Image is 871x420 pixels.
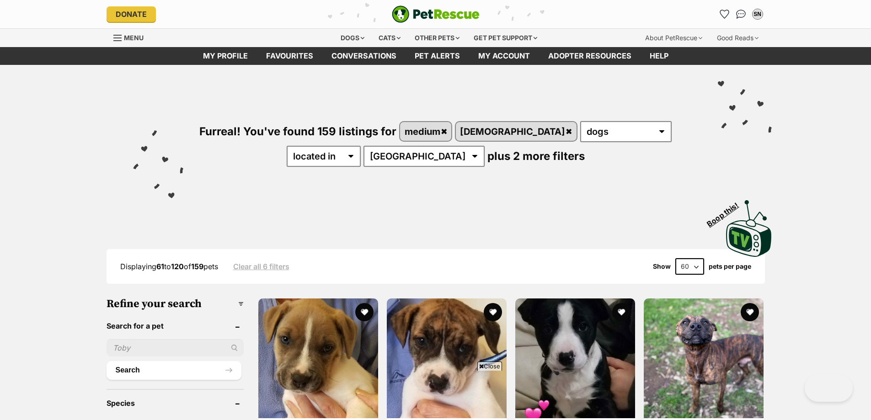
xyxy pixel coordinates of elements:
div: Dogs [334,29,371,47]
a: Help [641,47,678,65]
ul: Account quick links [717,7,765,21]
iframe: Advertisement [269,374,602,415]
img: PetRescue TV logo [726,200,772,257]
img: Stanley - Catahoula Leopard Dog [387,298,507,418]
span: Boop this! [705,195,747,228]
div: Other pets [408,29,466,47]
button: My account [750,7,765,21]
img: Tucker - Staffordshire Bull Terrier Dog [644,298,764,418]
button: favourite [355,303,374,321]
a: Clear all 6 filters [233,262,289,271]
input: Toby [107,339,244,356]
a: medium [400,122,451,141]
a: Boop this! [726,192,772,259]
a: Conversations [734,7,748,21]
div: About PetRescue [639,29,709,47]
label: pets per page [709,263,751,270]
a: PetRescue [392,5,480,23]
a: Pet alerts [406,47,469,65]
strong: 61 [156,262,164,271]
header: Species [107,399,244,407]
a: Favourites [717,7,732,21]
span: Show [653,263,671,270]
img: logo-e224e6f780fb5917bec1dbf3a21bbac754714ae5b6737aabdf751b685950b380.svg [392,5,480,23]
strong: 120 [171,262,184,271]
img: Kirby - Catahoula Leopard Dog [258,298,378,418]
img: chat-41dd97257d64d25036548639549fe6c8038ab92f7586957e7f3b1b290dea8141.svg [736,10,746,19]
a: My account [469,47,539,65]
span: Displaying to of pets [120,262,218,271]
iframe: Help Scout Beacon - Open [805,374,853,402]
a: Donate [107,6,156,22]
div: Good Reads [711,29,765,47]
a: [DEMOGRAPHIC_DATA] [456,122,577,141]
span: Furreal! You've found 159 listings for [199,125,396,138]
button: favourite [741,303,759,321]
a: Favourites [257,47,322,65]
span: Menu [124,34,144,42]
a: My profile [194,47,257,65]
a: Adopter resources [539,47,641,65]
span: Close [477,362,502,371]
header: Search for a pet [107,322,244,330]
button: Search [107,361,241,379]
a: Menu [113,29,150,45]
span: plus 2 more filters [487,149,585,163]
div: Cats [372,29,407,47]
button: favourite [612,303,631,321]
button: favourite [484,303,502,321]
strong: 159 [191,262,203,271]
a: conversations [322,47,406,65]
div: SN [753,10,762,19]
h3: Refine your search [107,298,244,310]
div: Get pet support [467,29,544,47]
img: Bruce - Border Collie Dog [515,298,635,418]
